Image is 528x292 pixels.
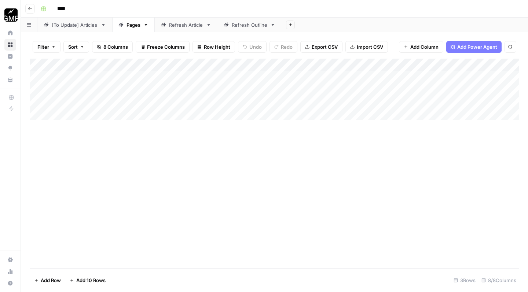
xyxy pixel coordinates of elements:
[169,21,203,29] div: Refresh Article
[4,27,16,39] a: Home
[68,43,78,51] span: Sort
[4,6,16,24] button: Workspace: Growth Marketing Pro
[63,41,89,53] button: Sort
[41,277,61,284] span: Add Row
[37,43,49,51] span: Filter
[357,43,383,51] span: Import CSV
[238,41,267,53] button: Undo
[345,41,388,53] button: Import CSV
[478,274,519,286] div: 8/8 Columns
[147,43,185,51] span: Freeze Columns
[300,41,342,53] button: Export CSV
[4,277,16,289] button: Help + Support
[103,43,128,51] span: 8 Columns
[37,18,112,32] a: [To Update] Articles
[249,43,262,51] span: Undo
[204,43,230,51] span: Row Height
[65,274,110,286] button: Add 10 Rows
[76,277,106,284] span: Add 10 Rows
[269,41,297,53] button: Redo
[52,21,98,29] div: [To Update] Articles
[33,41,60,53] button: Filter
[126,21,140,29] div: Pages
[232,21,267,29] div: Refresh Outline
[4,39,16,51] a: Browse
[399,41,443,53] button: Add Column
[4,254,16,266] a: Settings
[217,18,282,32] a: Refresh Outline
[136,41,190,53] button: Freeze Columns
[281,43,293,51] span: Redo
[30,274,65,286] button: Add Row
[92,41,133,53] button: 8 Columns
[4,266,16,277] a: Usage
[4,62,16,74] a: Opportunities
[451,274,478,286] div: 3 Rows
[112,18,155,32] a: Pages
[192,41,235,53] button: Row Height
[312,43,338,51] span: Export CSV
[4,51,16,62] a: Insights
[446,41,502,53] button: Add Power Agent
[155,18,217,32] a: Refresh Article
[4,74,16,86] a: Your Data
[4,8,18,22] img: Growth Marketing Pro Logo
[410,43,439,51] span: Add Column
[457,43,497,51] span: Add Power Agent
